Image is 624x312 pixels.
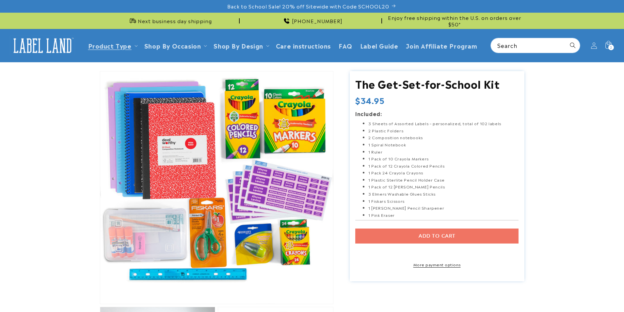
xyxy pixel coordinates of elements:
[385,14,524,27] span: Enjoy free shipping within the U.S. on orders over $50*
[339,42,352,49] span: FAQ
[610,45,612,50] span: 2
[276,42,331,49] span: Care instructions
[10,36,75,56] img: Label Land
[566,38,580,52] button: Search
[368,127,519,134] li: 2 Plastic Folders
[210,38,272,53] summary: Shop By Design
[355,95,385,105] span: $34.95
[355,261,519,267] a: More payment options
[335,38,356,53] a: FAQ
[368,183,519,190] li: 1 Pack of 12 [PERSON_NAME] Pencils
[242,13,382,29] div: Announcement
[8,33,78,58] a: Label Land
[368,204,519,212] li: 1 [PERSON_NAME] Pencil Sharpener
[292,18,343,24] span: [PHONE_NUMBER]
[368,212,519,219] li: 1 Pink Eraser
[402,38,481,53] a: Join Affiliate Program
[368,134,519,141] li: 2 Composition notebooks
[368,120,519,127] li: 3 Sheets of Assorted Labels – personalized, total of 102 labels
[385,13,524,29] div: Announcement
[140,38,210,53] summary: Shop By Occasion
[144,42,201,49] span: Shop By Occasion
[368,190,519,198] li: 3 Elmers Washable Glues Sticks
[368,148,519,156] li: 1 Ruler
[360,42,398,49] span: Label Guide
[368,169,519,176] li: 1 Pack 24 Crayola Crayons
[355,110,382,117] strong: Included:
[368,162,519,170] li: 1 Pack of 12 Crayola Colored Pencils
[138,18,212,24] span: Next business day shipping
[88,41,132,50] a: Product Type
[272,38,335,53] a: Care instructions
[368,155,519,162] li: 1 Pack of 10 Crayola Markers
[100,13,240,29] div: Announcement
[368,176,519,184] li: 1 Plastic Sterlite Pencil Holder Case
[355,77,519,91] h1: The Get-Set-for-School Kit
[406,42,477,49] span: Join Affiliate Program
[356,38,402,53] a: Label Guide
[214,41,263,50] a: Shop By Design
[84,38,140,53] summary: Product Type
[368,198,519,205] li: 1 Fiskars Scissors
[368,141,519,148] li: 1 Spiral Notebook
[227,3,389,9] span: Back to School Sale! 20% off Sitewide with Code SCHOOL20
